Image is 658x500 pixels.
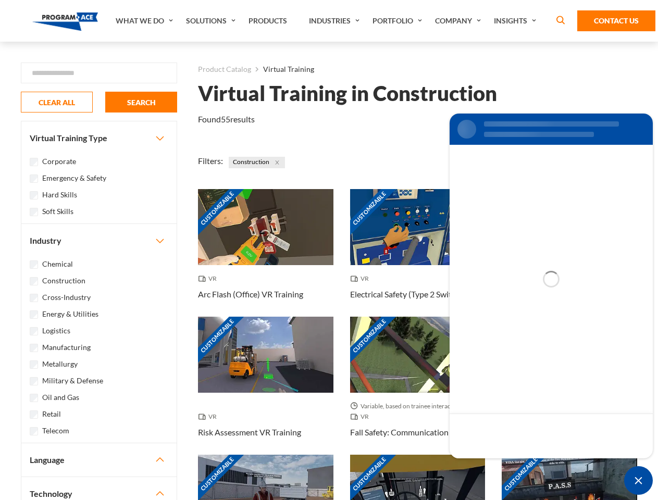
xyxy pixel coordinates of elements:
input: Soft Skills [30,208,38,216]
img: Program-Ace [32,12,98,31]
a: Product Catalog [198,63,251,76]
div: Chat Widget [624,466,653,495]
label: Cross-Industry [42,292,91,303]
input: Emergency & Safety [30,174,38,183]
span: VR [198,273,221,284]
span: Variable, based on trainee interaction with each section. [350,401,486,411]
iframe: SalesIQ Chat Window [447,111,655,461]
h3: Arc Flash (Office) VR Training [198,288,303,301]
label: Construction [42,275,85,286]
label: Chemical [42,258,73,270]
input: Manufacturing [30,344,38,352]
label: Corporate [42,156,76,167]
label: Manufacturing [42,342,91,353]
span: Construction [229,157,285,168]
label: Oil and Gas [42,392,79,403]
label: Military & Defense [42,375,103,386]
h1: Virtual Training in Construction [198,84,497,103]
label: Telecom [42,425,69,436]
input: Military & Defense [30,377,38,385]
input: Hard Skills [30,191,38,199]
input: Energy & Utilities [30,310,38,319]
a: Customizable Thumbnail - Arc Flash (Office) VR Training VR Arc Flash (Office) VR Training [198,189,333,317]
input: Oil and Gas [30,394,38,402]
input: Chemical [30,260,38,269]
input: Telecom [30,427,38,435]
input: Logistics [30,327,38,335]
li: Virtual Training [251,63,314,76]
a: Customizable Thumbnail - Risk Assessment VR Training VR Risk Assessment VR Training [198,317,333,455]
label: Logistics [42,325,70,336]
span: Filters: [198,156,223,166]
a: Customizable Thumbnail - Electrical Safety (Type 2 Switchgear) VR Training VR Electrical Safety (... [350,189,486,317]
label: Hard Skills [42,189,77,201]
label: Soft Skills [42,206,73,217]
h3: Electrical Safety (Type 2 Switchgear) VR Training [350,288,486,301]
input: Construction [30,277,38,285]
nav: breadcrumb [198,63,637,76]
input: Cross-Industry [30,294,38,302]
a: Customizable Thumbnail - Fall Safety: Communication Towers VR Training Variable, based on trainee... [350,317,486,455]
label: Metallurgy [42,358,78,370]
span: VR [350,411,373,422]
button: Industry [21,224,177,257]
input: Corporate [30,158,38,166]
input: Retail [30,410,38,419]
p: Found results [198,113,255,126]
button: CLEAR ALL [21,92,93,113]
label: Energy & Utilities [42,308,98,320]
em: 55 [221,114,230,124]
span: VR [350,273,373,284]
button: Language [21,443,177,477]
label: Emergency & Safety [42,172,106,184]
label: Retail [42,408,61,420]
button: Virtual Training Type [21,121,177,155]
button: Close [271,157,283,168]
h3: Risk Assessment VR Training [198,426,301,439]
h3: Fall Safety: Communication Towers VR Training [350,426,486,439]
span: VR [198,411,221,422]
span: Minimize live chat window [624,466,653,495]
input: Metallurgy [30,360,38,369]
a: Contact Us [577,10,655,31]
